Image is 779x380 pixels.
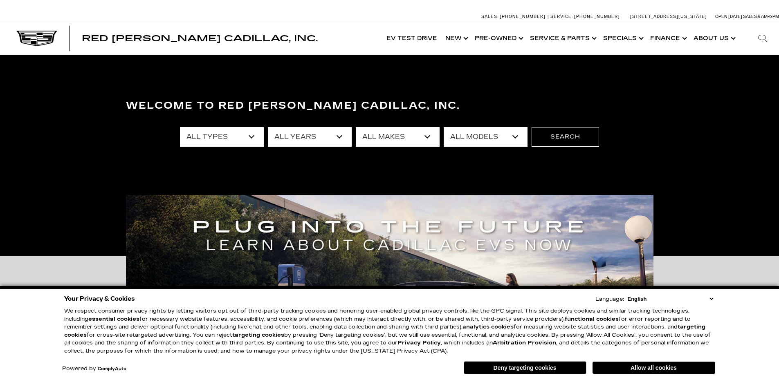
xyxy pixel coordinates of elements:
[64,324,705,338] strong: targeting cookies
[599,22,646,55] a: Specials
[550,14,573,19] span: Service:
[532,127,599,147] button: Search
[481,14,548,19] a: Sales: [PHONE_NUMBER]
[62,366,126,371] div: Powered by
[626,295,715,303] select: Language Select
[382,22,441,55] a: EV Test Drive
[268,127,352,147] select: Filter by year
[180,127,264,147] select: Filter by type
[715,14,742,19] span: Open [DATE]
[16,31,57,46] img: Cadillac Dark Logo with Cadillac White Text
[397,340,441,346] a: Privacy Policy
[689,22,738,55] a: About Us
[232,332,284,338] strong: targeting cookies
[565,316,619,322] strong: functional cookies
[548,14,622,19] a: Service: [PHONE_NUMBER]
[444,127,528,147] select: Filter by model
[493,340,556,346] strong: Arbitration Provision
[82,34,318,42] a: Red [PERSON_NAME] Cadillac, Inc.
[356,127,440,147] select: Filter by make
[441,22,471,55] a: New
[743,14,758,19] span: Sales:
[646,22,689,55] a: Finance
[593,362,715,374] button: Allow all cookies
[126,98,653,114] h3: Welcome to Red [PERSON_NAME] Cadillac, Inc.
[630,14,707,19] a: [STREET_ADDRESS][US_STATE]
[758,14,779,19] span: 9 AM-6 PM
[64,307,715,355] p: We respect consumer privacy rights by letting visitors opt out of third-party tracking cookies an...
[98,367,126,371] a: ComplyAuto
[526,22,599,55] a: Service & Parts
[595,297,624,302] div: Language:
[462,324,514,330] strong: analytics cookies
[481,14,498,19] span: Sales:
[88,316,139,322] strong: essential cookies
[500,14,546,19] span: [PHONE_NUMBER]
[64,293,135,304] span: Your Privacy & Cookies
[471,22,526,55] a: Pre-Owned
[574,14,620,19] span: [PHONE_NUMBER]
[464,361,586,374] button: Deny targeting cookies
